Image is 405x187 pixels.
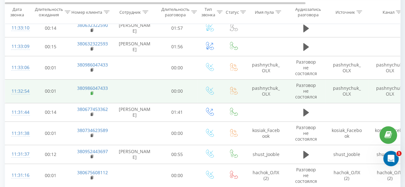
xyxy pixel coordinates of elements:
[77,41,108,47] a: 380632322593
[335,9,355,15] div: Источник
[382,9,394,15] div: Канал
[245,145,287,164] td: shust_Jooble
[77,148,108,154] a: 380952443697
[157,56,197,80] td: 00:00
[325,121,369,145] td: kosiak_Facebook
[31,103,71,121] td: 00:14
[77,169,108,175] a: 380675608112
[157,37,197,56] td: 01:56
[112,19,157,37] td: [PERSON_NAME]
[112,37,157,56] td: [PERSON_NAME]
[77,22,108,28] a: 380632322590
[325,56,369,80] td: pashnychuk_OLX
[77,85,108,91] a: 380986047433
[112,103,157,121] td: [PERSON_NAME]
[325,80,369,103] td: pashnychuk_OLX
[12,22,24,34] div: 11:33:10
[31,145,71,164] td: 00:12
[12,127,24,140] div: 11:31:38
[292,7,323,18] div: Аудиозапись разговора
[77,106,108,112] a: 380677453362
[31,80,71,103] td: 00:01
[157,121,197,145] td: 00:00
[77,127,108,133] a: 380734623589
[12,148,24,160] div: 11:31:37
[245,56,287,80] td: pashnychuk_OLX
[31,37,71,56] td: 00:15
[245,80,287,103] td: pashnychuk_OLX
[157,19,197,37] td: 01:57
[383,151,399,166] iframe: Intercom live chat
[295,59,317,76] span: Разговор не состоялся
[31,121,71,145] td: 00:01
[245,121,287,145] td: kosiak_Facebook
[12,85,24,97] div: 11:32:54
[226,9,239,15] div: Статус
[295,82,317,100] span: Разговор не состоялся
[201,7,215,18] div: Тип звонка
[157,145,197,164] td: 00:55
[12,106,24,119] div: 11:31:44
[325,145,369,164] td: shust_Jooble
[295,167,317,184] span: Разговор не состоялся
[71,9,102,15] div: Номер клиента
[12,169,24,182] div: 11:31:16
[12,61,24,74] div: 11:33:06
[157,103,197,121] td: 01:41
[112,145,157,164] td: [PERSON_NAME]
[31,56,71,80] td: 00:01
[5,7,29,18] div: Дата звонка
[161,7,190,18] div: Длительность разговора
[31,19,71,37] td: 00:14
[12,40,24,53] div: 11:33:09
[35,7,63,18] div: Длительность ожидания
[396,151,401,156] span: 1
[119,9,141,15] div: Сотрудник
[157,80,197,103] td: 00:00
[255,9,274,15] div: Имя пула
[77,62,108,68] a: 380986047433
[295,124,317,142] span: Разговор не состоялся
